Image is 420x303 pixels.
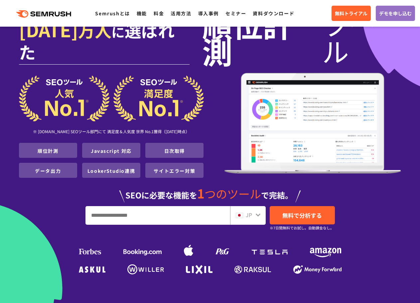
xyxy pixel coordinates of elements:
[154,167,195,174] a: サイトエラー対策
[379,10,412,17] span: デモを申し込む
[86,206,230,224] input: URL、キーワードを入力してください
[19,122,204,143] div: ※ [DOMAIN_NAME] SEOツール部門にて 満足度＆人気度 世界 No.1獲得（[DATE]時点）
[335,10,367,17] span: 無料トライアル
[171,10,191,17] a: 活用方法
[261,189,293,201] span: で完結。
[332,6,371,21] a: 無料トライアル
[95,10,130,17] a: Semrushとは
[270,206,335,224] a: 無料で分析する
[246,211,252,219] span: JP
[198,10,219,17] a: 導入事例
[19,18,175,64] span: 選ばれた
[87,167,135,174] a: LookerStudio連携
[35,167,61,174] a: データ出力
[202,11,322,64] span: 順位計測
[78,18,111,42] span: 万人
[322,11,401,64] span: ツール
[38,148,58,154] a: 順位計測
[197,184,205,202] span: 1
[19,16,78,43] span: [DATE]
[225,10,246,17] a: セミナー
[137,10,147,17] a: 機能
[154,10,164,17] a: 料金
[253,10,294,17] a: 資料ダウンロード
[270,225,334,231] small: ※7日間無料でお試し。自動課金なし。
[205,185,261,202] span: つのツール
[282,211,322,219] span: 無料で分析する
[19,180,401,202] div: SEOに必要な機能を
[164,148,185,154] a: 日次取得
[376,6,415,21] a: デモを申し込む
[91,148,132,154] a: Javascript 対応
[111,22,125,41] span: に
